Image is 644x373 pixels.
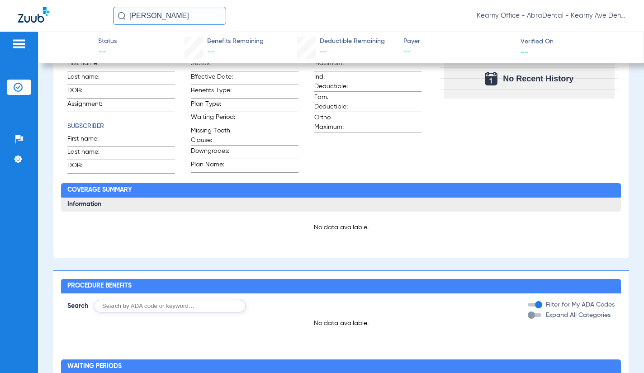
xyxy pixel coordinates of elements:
span: Ind. Deductible: [314,72,359,91]
span: Benefits Remaining [207,37,264,46]
span: Expand All Categories [546,312,611,318]
span: Status [98,37,117,46]
span: -- [403,47,512,58]
h2: Procedure Benefits [61,279,621,293]
span: Last name: [67,72,112,85]
label: Filter for My ADA Codes [544,300,615,310]
span: Deductible Remaining [320,37,385,46]
h2: Coverage Summary [61,183,621,198]
span: Fam. Deductible: [314,93,359,112]
span: Verified On [521,37,630,47]
span: DOB: [67,161,112,173]
span: Assignment: [67,99,112,112]
span: Ortho Maximum: [314,113,359,132]
span: -- [98,47,117,58]
span: -- [207,48,214,56]
img: Zuub Logo [18,7,49,23]
span: Search [67,302,88,311]
span: Waiting Period: [191,113,235,125]
span: -- [521,47,529,57]
span: Benefits Type: [191,86,235,98]
span: Status: [191,59,235,71]
span: -- [320,48,327,56]
input: Search by ADA code or keyword… [94,300,246,312]
img: Calendar [485,72,497,85]
span: First name: [67,134,112,146]
span: Downgrades: [191,146,235,159]
span: No Recent History [503,74,573,83]
span: Plan Type: [191,99,235,112]
span: Effective Date: [191,72,235,85]
p: No data available. [61,319,621,328]
p: No data available. [67,223,615,232]
span: DOB: [67,86,112,98]
span: Kearny Office - AbraDental - Kearny Ave Dental, LLC - Kearny General [477,11,626,20]
iframe: Chat Widget [599,330,644,373]
h4: Subscriber [67,122,175,131]
span: Plan Name: [191,160,235,172]
h3: Information [61,198,621,212]
img: hamburger-icon [12,38,26,49]
span: First name: [67,59,112,71]
span: Missing Tooth Clause: [191,126,235,145]
span: Last name: [67,147,112,160]
input: Search for patients [113,7,226,25]
img: Search Icon [118,12,126,20]
span: Maximum: [314,59,359,71]
span: Payer [403,37,512,46]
